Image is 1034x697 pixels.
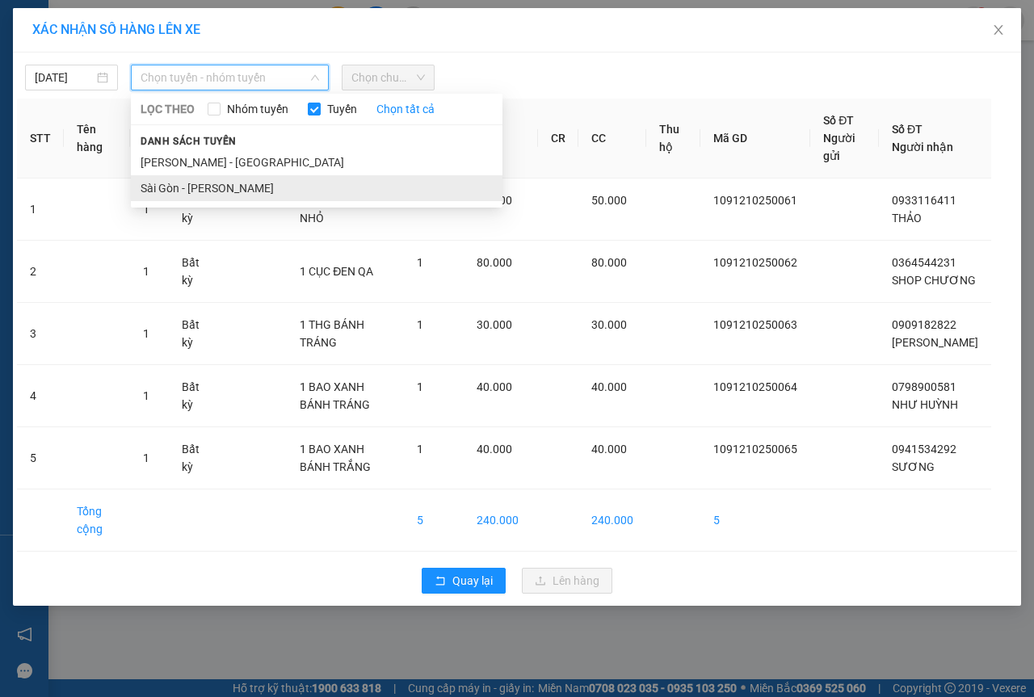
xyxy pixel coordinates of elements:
[422,568,506,594] button: rollbackQuay lại
[700,99,810,178] th: Mã GD
[823,132,855,162] span: Người gửi
[17,365,64,427] td: 4
[404,489,464,552] td: 5
[713,380,797,393] span: 1091210250064
[64,489,130,552] td: Tổng cộng
[7,101,163,128] b: GỬI : 109 QL 13
[522,568,612,594] button: uploadLên hàng
[64,99,130,178] th: Tên hàng
[17,241,64,303] td: 2
[892,212,922,225] span: THẢO
[141,100,195,118] span: LỌC THEO
[992,23,1005,36] span: close
[131,175,502,201] li: Sài Gòn - [PERSON_NAME]
[7,36,308,56] li: 01 [PERSON_NAME]
[17,178,64,241] td: 1
[646,99,701,178] th: Thu hộ
[143,451,149,464] span: 1
[713,318,797,331] span: 1091210250063
[477,443,512,456] span: 40.000
[578,489,646,552] td: 240.000
[892,123,923,136] span: Số ĐT
[464,489,538,552] td: 240.000
[892,380,956,393] span: 0798900581
[477,380,512,393] span: 40.000
[169,241,222,303] td: Bất kỳ
[131,149,502,175] li: [PERSON_NAME] - [GEOGRAPHIC_DATA]
[143,265,149,278] span: 1
[169,427,222,489] td: Bất kỳ
[591,380,627,393] span: 40.000
[35,69,94,86] input: 12/10/2025
[7,7,88,88] img: logo.jpg
[713,194,797,207] span: 1091210250061
[130,99,169,178] th: SL
[591,194,627,207] span: 50.000
[17,303,64,365] td: 3
[417,256,423,269] span: 1
[169,303,222,365] td: Bất kỳ
[892,141,953,153] span: Người nhận
[452,572,493,590] span: Quay lại
[713,256,797,269] span: 1091210250062
[591,256,627,269] span: 80.000
[591,443,627,456] span: 40.000
[300,265,373,278] span: 1 CỤC ĐEN QA
[417,443,423,456] span: 1
[143,203,149,216] span: 1
[892,398,958,411] span: NHƯ HUỲNH
[17,99,64,178] th: STT
[169,365,222,427] td: Bất kỳ
[376,100,435,118] a: Chọn tất cả
[892,460,935,473] span: SƯƠNG
[310,73,320,82] span: down
[417,318,423,331] span: 1
[892,336,978,349] span: [PERSON_NAME]
[93,59,106,72] span: phone
[169,178,222,241] td: Bất kỳ
[143,389,149,402] span: 1
[892,256,956,269] span: 0364544231
[578,99,646,178] th: CC
[477,256,512,269] span: 80.000
[300,380,370,411] span: 1 BAO XANH BÁNH TRÁNG
[300,443,371,473] span: 1 BAO XANH BÁNH TRẮNG
[131,134,246,149] span: Danh sách tuyến
[823,114,854,127] span: Số ĐT
[17,427,64,489] td: 5
[538,99,578,178] th: CR
[892,194,956,207] span: 0933116411
[892,274,976,287] span: SHOP CHƯƠNG
[32,22,200,37] span: XÁC NHẬN SỐ HÀNG LÊN XE
[700,489,810,552] td: 5
[7,56,308,76] li: 02523854854
[321,100,364,118] span: Tuyến
[435,575,446,588] span: rollback
[141,65,319,90] span: Chọn tuyến - nhóm tuyến
[591,318,627,331] span: 30.000
[417,380,423,393] span: 1
[892,318,956,331] span: 0909182822
[477,318,512,331] span: 30.000
[892,443,956,456] span: 0941534292
[93,10,229,31] b: [PERSON_NAME]
[93,39,106,52] span: environment
[976,8,1021,53] button: Close
[221,100,295,118] span: Nhóm tuyến
[713,443,797,456] span: 1091210250065
[351,65,425,90] span: Chọn chuyến
[143,327,149,340] span: 1
[300,318,364,349] span: 1 THG BÁNH TRÁNG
